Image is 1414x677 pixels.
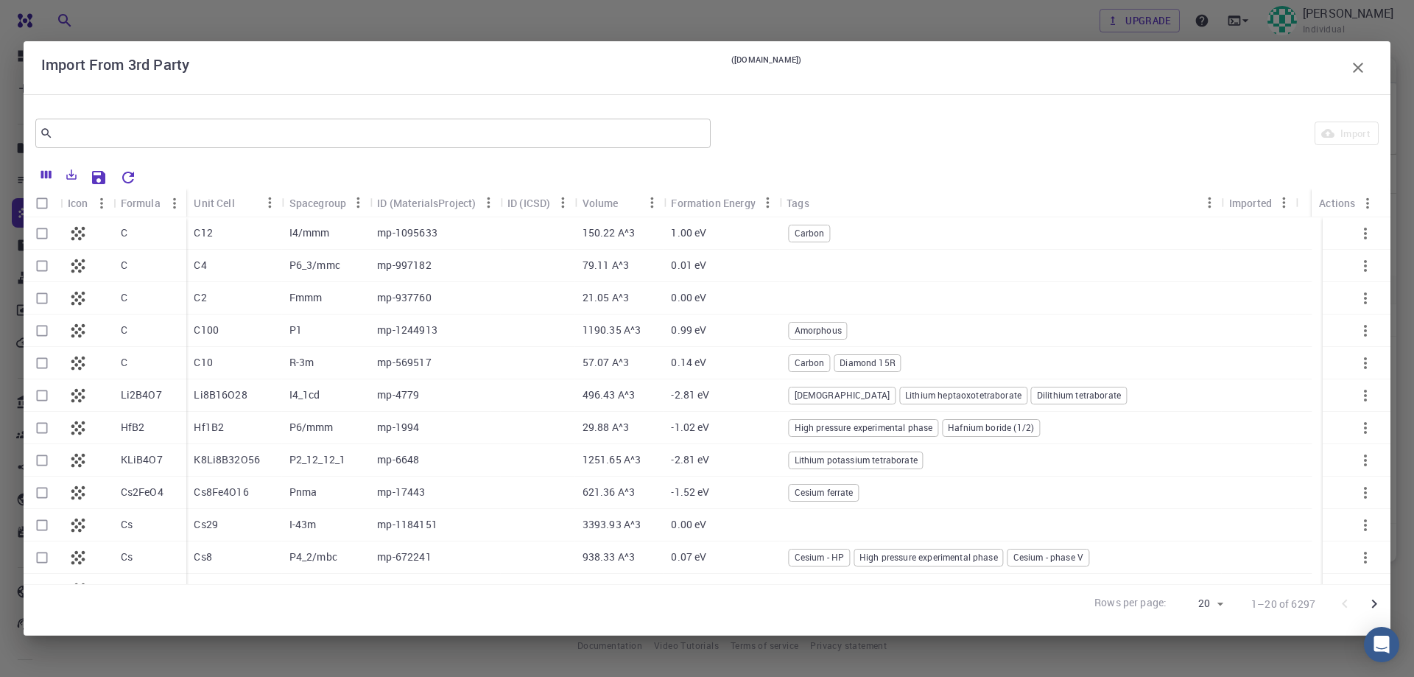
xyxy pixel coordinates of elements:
[84,163,113,192] button: Save Explorer Settings
[583,387,636,402] p: 496.43 A^3
[789,324,847,337] span: Amorphous
[377,485,425,499] p: mp-17443
[289,387,320,402] p: I4_1cd
[68,189,88,217] div: Icon
[194,582,218,597] p: Cs20
[834,357,901,369] span: Diamond 15R
[583,582,641,597] p: 2392.93 A^3
[194,517,218,532] p: Cs29
[121,517,133,532] p: Cs
[671,189,755,217] div: Formation Energy
[671,550,706,564] p: 0.07 eV
[1356,192,1379,215] button: Menu
[671,452,709,467] p: -2.81 eV
[377,550,431,564] p: mp-672241
[789,227,830,239] span: Carbon
[1032,389,1126,401] span: Dilithium tetraborate
[377,225,437,240] p: mp-1095633
[476,191,500,214] button: Menu
[900,389,1027,401] span: Lithium heptaoxotetraborate
[377,387,419,402] p: mp-4779
[113,189,187,217] div: Formula
[1312,189,1379,217] div: Actions
[789,357,830,369] span: Carbon
[194,387,247,402] p: Li8B16O28
[34,163,59,186] button: Columns
[121,225,127,240] p: C
[377,517,437,532] p: mp-1184151
[90,192,113,215] button: Menu
[121,387,162,402] p: Li2B4O7
[41,53,1373,83] div: Import From 3rd Party
[664,189,779,217] div: Formation Energy
[194,452,260,467] p: K8Li8B32O56
[289,582,325,597] p: P4_132
[779,189,1222,217] div: Tags
[194,550,211,564] p: Cs8
[500,189,575,217] div: ID (ICSD)
[59,163,84,186] button: Export
[1229,189,1272,217] div: Imported
[671,517,706,532] p: 0.00 eV
[854,551,1003,564] span: High pressure experimental phase
[121,420,145,435] p: HfB2
[1222,189,1296,217] div: Imported
[377,582,437,597] p: mp-1183897
[377,420,419,435] p: mp-1994
[1172,593,1228,614] div: 20
[121,189,161,217] div: Formula
[186,189,281,217] div: Unit Cell
[194,420,224,435] p: Hf1B2
[671,582,706,597] p: 0.04 eV
[1360,589,1389,619] button: Go to next page
[194,485,248,499] p: Cs8Fe4O16
[289,225,330,240] p: I4/mmm
[789,486,859,499] span: Cesium ferrate
[289,452,346,467] p: P2_12_12_1
[289,420,334,435] p: P6/mmm
[377,452,419,467] p: mp-6648
[377,258,431,273] p: mp-997182
[671,258,706,273] p: 0.01 eV
[194,189,234,217] div: Unit Cell
[583,550,636,564] p: 938.33 A^3
[194,323,219,337] p: C100
[121,355,127,370] p: C
[583,258,629,273] p: 79.11 A^3
[121,323,127,337] p: C
[377,323,437,337] p: mp-1244913
[640,191,664,214] button: Menu
[552,191,575,214] button: Menu
[121,452,163,467] p: KLiB4O7
[1319,189,1355,217] div: Actions
[194,258,206,273] p: C4
[756,191,779,214] button: Menu
[789,454,923,466] span: Lithium potassium tetraborate
[671,323,706,337] p: 0.99 eV
[1008,551,1088,564] span: Cesium - phase V
[583,517,641,532] p: 3393.93 A^3
[583,225,636,240] p: 150.22 A^3
[289,485,317,499] p: Pnma
[289,517,317,532] p: I-43m
[583,189,619,217] div: Volume
[583,323,641,337] p: 1190.35 A^3
[121,485,163,499] p: Cs2FeO4
[258,191,282,214] button: Menu
[377,189,476,217] div: ID (MaterialsProject)
[671,355,706,370] p: 0.14 eV
[346,191,370,214] button: Menu
[194,355,212,370] p: C10
[583,420,629,435] p: 29.88 A^3
[671,485,709,499] p: -1.52 eV
[789,551,850,564] span: Cesium - HP
[1364,627,1399,662] div: Open Intercom Messenger
[507,189,550,217] div: ID (ICSD)
[787,189,809,217] div: Tags
[789,389,896,401] span: [DEMOGRAPHIC_DATA]
[671,290,706,305] p: 0.00 eV
[121,258,127,273] p: C
[113,163,143,192] button: Reset Explorer Settings
[1198,191,1222,214] button: Menu
[377,290,431,305] p: mp-937760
